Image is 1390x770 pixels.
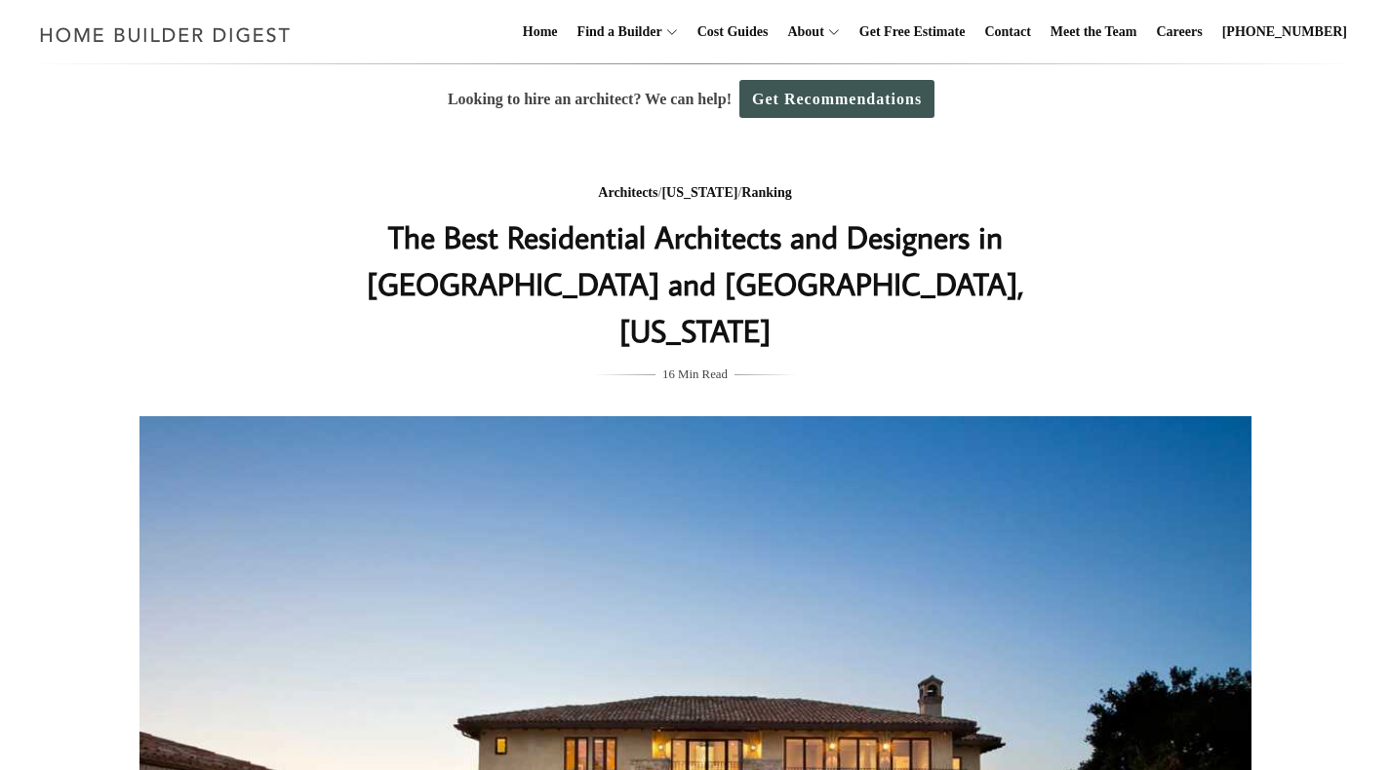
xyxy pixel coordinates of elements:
a: Get Free Estimate [852,1,973,63]
a: About [779,1,823,63]
a: [US_STATE] [661,185,737,200]
a: [PHONE_NUMBER] [1214,1,1355,63]
a: Careers [1149,1,1211,63]
a: Home [515,1,566,63]
a: Ranking [741,185,791,200]
div: / / [306,181,1085,206]
span: 16 Min Read [662,364,728,385]
a: Contact [976,1,1038,63]
img: Home Builder Digest [31,16,299,54]
a: Architects [598,185,657,200]
a: Cost Guides [690,1,776,63]
h1: The Best Residential Architects and Designers in [GEOGRAPHIC_DATA] and [GEOGRAPHIC_DATA], [US_STATE] [306,213,1085,354]
a: Find a Builder [570,1,662,63]
a: Get Recommendations [739,80,934,118]
a: Meet the Team [1043,1,1145,63]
